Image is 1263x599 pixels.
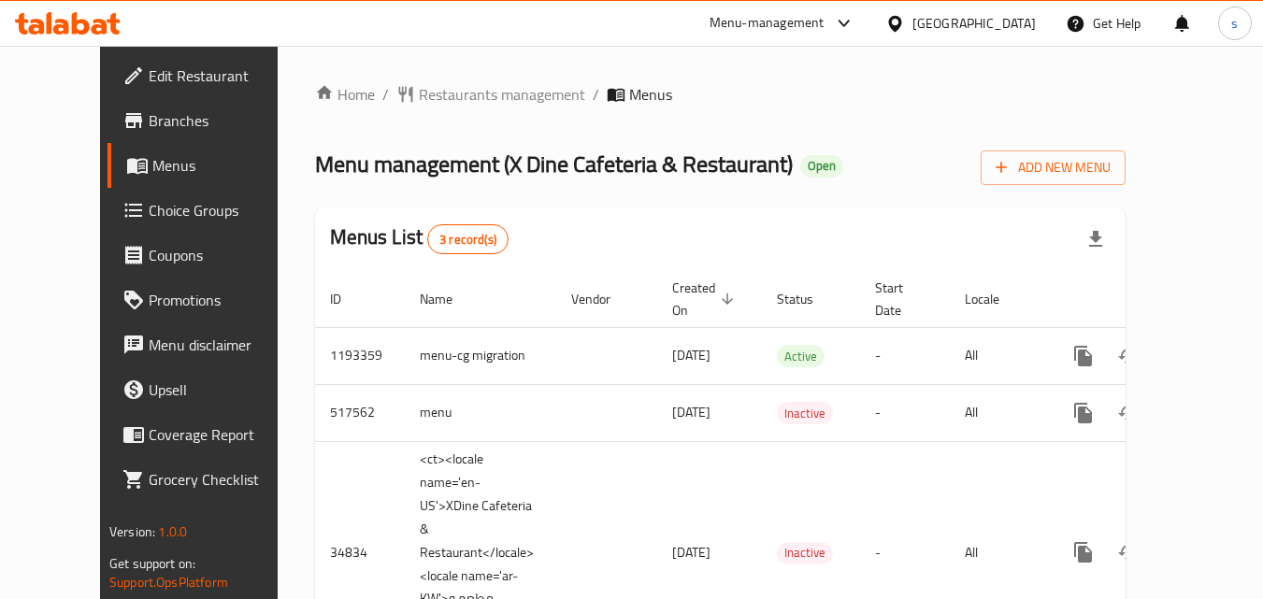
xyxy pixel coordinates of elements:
[428,231,508,249] span: 3 record(s)
[777,402,833,424] div: Inactive
[149,378,296,401] span: Upsell
[996,156,1111,179] span: Add New Menu
[672,343,710,367] span: [DATE]
[158,520,187,544] span: 1.0.0
[1106,391,1151,435] button: Change Status
[149,244,296,266] span: Coupons
[108,98,311,143] a: Branches
[149,64,296,87] span: Edit Restaurant
[108,457,311,502] a: Grocery Checklist
[315,83,375,106] a: Home
[108,278,311,322] a: Promotions
[860,384,950,441] td: -
[315,327,405,384] td: 1193359
[1106,530,1151,575] button: Change Status
[315,83,1126,106] nav: breadcrumb
[672,277,739,321] span: Created On
[875,277,927,321] span: Start Date
[108,233,311,278] a: Coupons
[108,367,311,412] a: Upsell
[777,345,825,367] div: Active
[912,13,1036,34] div: [GEOGRAPHIC_DATA]
[109,520,155,544] span: Version:
[672,540,710,564] span: [DATE]
[860,327,950,384] td: -
[109,570,228,594] a: Support.OpsPlatform
[396,83,585,106] a: Restaurants management
[109,551,195,576] span: Get support on:
[981,150,1126,185] button: Add New Menu
[108,412,311,457] a: Coverage Report
[1073,217,1118,262] div: Export file
[710,12,825,35] div: Menu-management
[777,542,833,564] div: Inactive
[800,158,843,174] span: Open
[593,83,599,106] li: /
[777,346,825,367] span: Active
[330,223,509,254] h2: Menus List
[315,384,405,441] td: 517562
[1046,271,1256,328] th: Actions
[149,423,296,446] span: Coverage Report
[419,83,585,106] span: Restaurants management
[1106,334,1151,378] button: Change Status
[950,327,1046,384] td: All
[1061,530,1106,575] button: more
[1061,334,1106,378] button: more
[777,542,833,563] span: Inactive
[108,143,311,188] a: Menus
[108,53,311,98] a: Edit Restaurant
[108,188,311,233] a: Choice Groups
[1061,391,1106,435] button: more
[108,322,311,367] a: Menu disclaimer
[382,83,389,106] li: /
[672,400,710,424] span: [DATE]
[420,288,477,310] span: Name
[965,288,1024,310] span: Locale
[405,327,556,384] td: menu-cg migration
[149,199,296,221] span: Choice Groups
[149,334,296,356] span: Menu disclaimer
[800,155,843,178] div: Open
[629,83,672,106] span: Menus
[152,154,296,177] span: Menus
[405,384,556,441] td: menu
[315,143,793,185] span: Menu management ( X Dine Cafeteria & Restaurant )
[777,403,833,424] span: Inactive
[149,289,296,311] span: Promotions
[149,468,296,491] span: Grocery Checklist
[330,288,366,310] span: ID
[777,288,838,310] span: Status
[950,384,1046,441] td: All
[571,288,635,310] span: Vendor
[1231,13,1238,34] span: s
[149,109,296,132] span: Branches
